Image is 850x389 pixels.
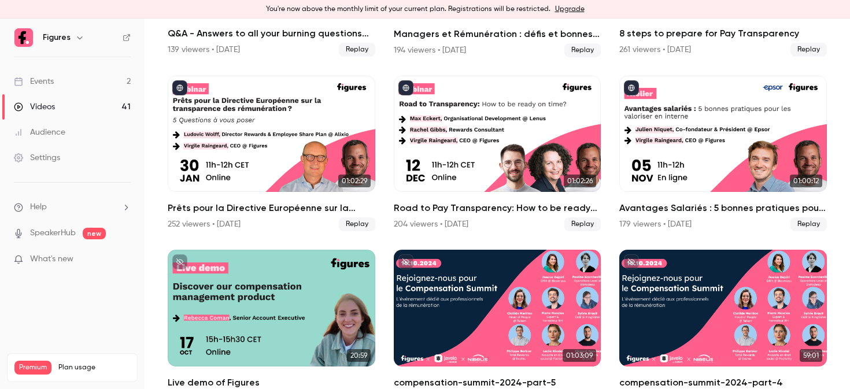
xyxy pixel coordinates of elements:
button: published [172,80,187,95]
h2: 8 steps to prepare for Pay Transparency [619,27,827,40]
h2: Road to Pay Transparency: How to be ready on time? [394,201,601,215]
a: 01:00:12Avantages Salariés : 5 bonnes pratiques pour les valoriser en interne179 viewers • [DATE]... [619,76,827,232]
span: Replay [790,217,827,231]
a: Upgrade [555,5,585,14]
span: 01:03:09 [563,349,596,362]
span: Replay [564,43,601,57]
h2: Avantages Salariés : 5 bonnes pratiques pour les valoriser en interne [619,201,827,215]
span: Plan usage [58,363,130,372]
span: Premium [14,361,51,375]
div: Settings [14,152,60,164]
span: 01:00:12 [790,175,822,187]
span: 01:02:29 [338,175,371,187]
button: unpublished [172,254,187,269]
span: What's new [30,253,73,265]
button: unpublished [398,254,413,269]
div: Events [14,76,54,87]
div: Audience [14,127,65,138]
li: Prêts pour la Directive Européenne sur la transparence des rémunération ? 5 Questions à vous poser [168,76,375,232]
a: 01:02:26Road to Pay Transparency: How to be ready on time?204 viewers • [DATE]Replay [394,76,601,232]
div: Videos [14,101,55,113]
div: 179 viewers • [DATE] [619,218,692,230]
span: Replay [339,217,375,231]
img: Figures [14,28,33,47]
h2: Q&A - Answers to all your burning questions about pay transparency [168,27,375,40]
a: SpeakerHub [30,227,76,239]
button: published [398,80,413,95]
span: 01:02:26 [564,175,596,187]
iframe: Noticeable Trigger [117,254,131,265]
div: 139 viewers • [DATE] [168,44,240,55]
li: help-dropdown-opener [14,201,131,213]
span: Replay [564,217,601,231]
a: 01:02:29Prêts pour la Directive Européenne sur la transparence des rémunération ? 5 Questions à v... [168,76,375,232]
div: 261 viewers • [DATE] [619,44,691,55]
span: Replay [790,43,827,57]
span: new [83,228,106,239]
span: Help [30,201,47,213]
h2: Managers et Rémunération : défis et bonnes pratiques pour les former [394,27,601,41]
div: 252 viewers • [DATE] [168,218,241,230]
span: 20:59 [347,349,371,362]
li: Avantages Salariés : 5 bonnes pratiques pour les valoriser en interne [619,76,827,232]
h6: Figures [43,32,71,43]
span: Replay [339,43,375,57]
div: 194 viewers • [DATE] [394,45,466,56]
h2: Prêts pour la Directive Européenne sur la transparence des rémunération ? 5 Questions à vous poser [168,201,375,215]
div: 204 viewers • [DATE] [394,218,468,230]
button: published [624,80,639,95]
li: Road to Pay Transparency: How to be ready on time? [394,76,601,232]
button: unpublished [624,254,639,269]
span: 59:01 [800,349,822,362]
